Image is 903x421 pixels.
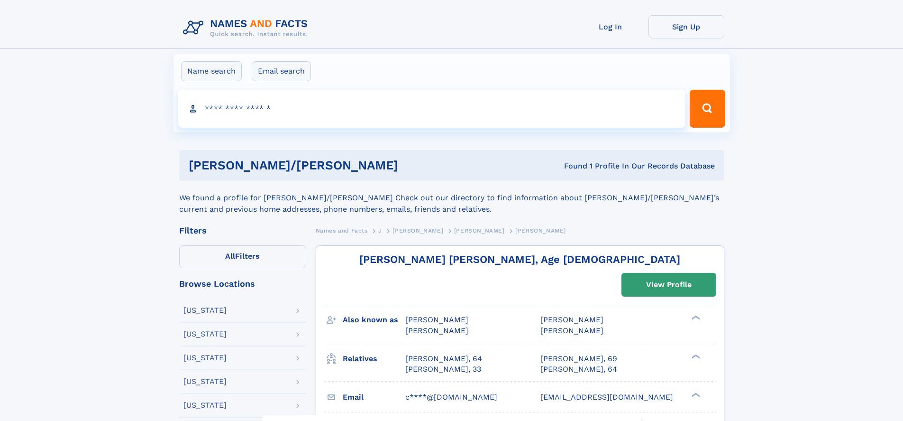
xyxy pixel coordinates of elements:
span: [PERSON_NAME] [392,227,443,234]
div: Browse Locations [179,280,306,288]
span: [PERSON_NAME] [454,227,505,234]
img: Logo Names and Facts [179,15,316,41]
a: [PERSON_NAME], 64 [540,364,617,374]
h3: Relatives [343,351,405,367]
label: Filters [179,245,306,268]
div: Filters [179,226,306,235]
div: [US_STATE] [183,378,227,385]
input: search input [178,90,686,128]
a: Names and Facts [316,225,368,236]
div: [US_STATE] [183,307,227,314]
a: [PERSON_NAME] [454,225,505,236]
a: Log In [573,15,648,38]
div: We found a profile for [PERSON_NAME]/[PERSON_NAME] Check out our directory to find information ab... [179,181,724,215]
span: [PERSON_NAME] [405,315,468,324]
span: [PERSON_NAME] [405,326,468,335]
a: [PERSON_NAME] [PERSON_NAME], Age [DEMOGRAPHIC_DATA] [359,253,680,265]
a: [PERSON_NAME] [392,225,443,236]
a: [PERSON_NAME], 33 [405,364,481,374]
div: [US_STATE] [183,402,227,409]
div: View Profile [646,274,692,296]
h3: Email [343,389,405,405]
div: Found 1 Profile In Our Records Database [481,161,715,171]
label: Name search [181,61,242,81]
span: All [225,252,235,261]
span: [PERSON_NAME] [540,315,603,324]
label: Email search [252,61,311,81]
span: [PERSON_NAME] [515,227,566,234]
h1: [PERSON_NAME]/[PERSON_NAME] [189,159,481,171]
span: J [378,227,382,234]
a: [PERSON_NAME], 64 [405,354,482,364]
a: J [378,225,382,236]
span: [EMAIL_ADDRESS][DOMAIN_NAME] [540,393,673,402]
div: [US_STATE] [183,330,227,338]
div: ❯ [689,353,701,359]
div: ❯ [689,315,701,321]
a: [PERSON_NAME], 69 [540,354,617,364]
div: [US_STATE] [183,354,227,362]
a: Sign Up [648,15,724,38]
a: View Profile [622,273,716,296]
span: [PERSON_NAME] [540,326,603,335]
button: Search Button [690,90,725,128]
h3: Also known as [343,312,405,328]
div: ❯ [689,392,701,398]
